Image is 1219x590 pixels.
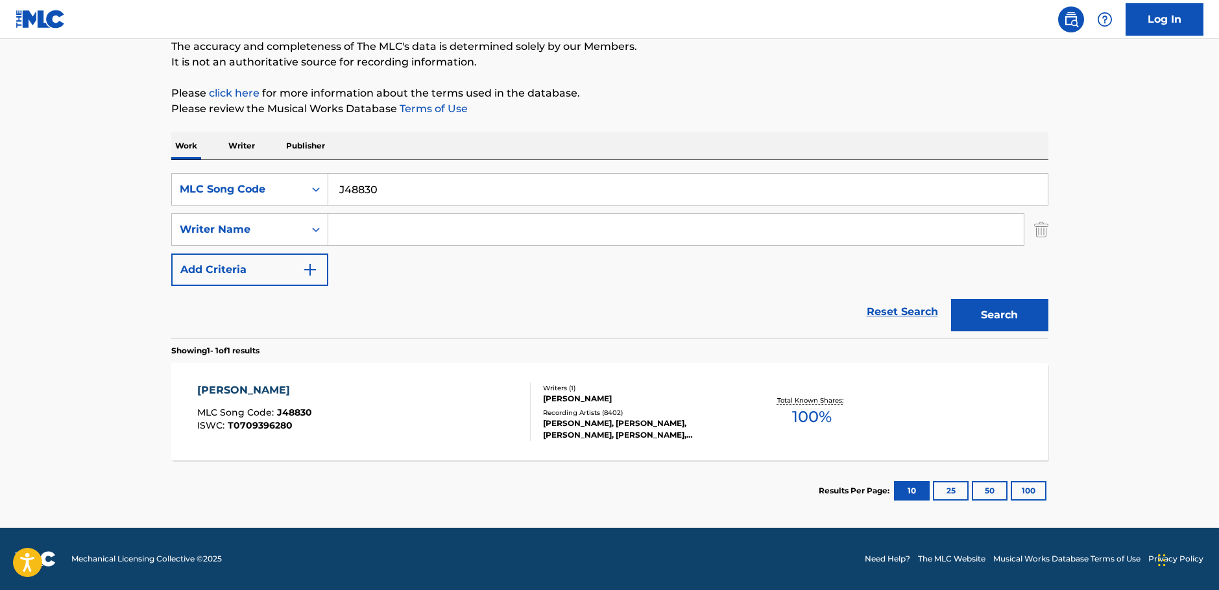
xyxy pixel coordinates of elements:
[16,551,56,567] img: logo
[543,393,739,405] div: [PERSON_NAME]
[792,405,832,429] span: 100 %
[543,383,739,393] div: Writers ( 1 )
[228,419,293,431] span: T0709396280
[197,407,277,418] span: MLC Song Code :
[277,407,312,418] span: J48830
[1126,3,1203,36] a: Log In
[865,553,910,565] a: Need Help?
[1092,6,1118,32] div: Help
[819,485,893,497] p: Results Per Page:
[918,553,985,565] a: The MLC Website
[1063,12,1079,27] img: search
[933,481,969,501] button: 25
[171,86,1048,101] p: Please for more information about the terms used in the database.
[171,345,259,357] p: Showing 1 - 1 of 1 results
[543,418,739,441] div: [PERSON_NAME], [PERSON_NAME], [PERSON_NAME], [PERSON_NAME], [PERSON_NAME], [PERSON_NAME], [PERSON...
[1011,481,1046,501] button: 100
[197,419,228,431] span: ISWC :
[282,132,329,159] p: Publisher
[171,173,1048,338] form: Search Form
[171,254,328,286] button: Add Criteria
[860,298,945,326] a: Reset Search
[171,132,201,159] p: Work
[180,182,296,197] div: MLC Song Code
[171,54,1048,70] p: It is not an authoritative source for recording information.
[171,363,1048,460] a: [PERSON_NAME]MLC Song Code:J48830ISWC:T0709396280Writers (1)[PERSON_NAME]Recording Artists (8402)...
[224,132,259,159] p: Writer
[777,395,847,405] p: Total Known Shares:
[1058,6,1084,32] a: Public Search
[209,87,259,99] a: click here
[1154,528,1219,590] iframe: Chat Widget
[1158,541,1166,580] div: Drag
[197,383,312,398] div: [PERSON_NAME]
[16,10,66,29] img: MLC Logo
[171,101,1048,117] p: Please review the Musical Works Database
[951,299,1048,331] button: Search
[1097,12,1113,27] img: help
[972,481,1008,501] button: 50
[993,553,1141,565] a: Musical Works Database Terms of Use
[894,481,930,501] button: 10
[1034,213,1048,246] img: Delete Criterion
[543,408,739,418] div: Recording Artists ( 8402 )
[71,553,222,565] span: Mechanical Licensing Collective © 2025
[302,262,318,277] img: 9d2ae6d4665cec9f34b9.svg
[1148,553,1203,565] a: Privacy Policy
[180,222,296,237] div: Writer Name
[171,39,1048,54] p: The accuracy and completeness of The MLC's data is determined solely by our Members.
[397,102,468,115] a: Terms of Use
